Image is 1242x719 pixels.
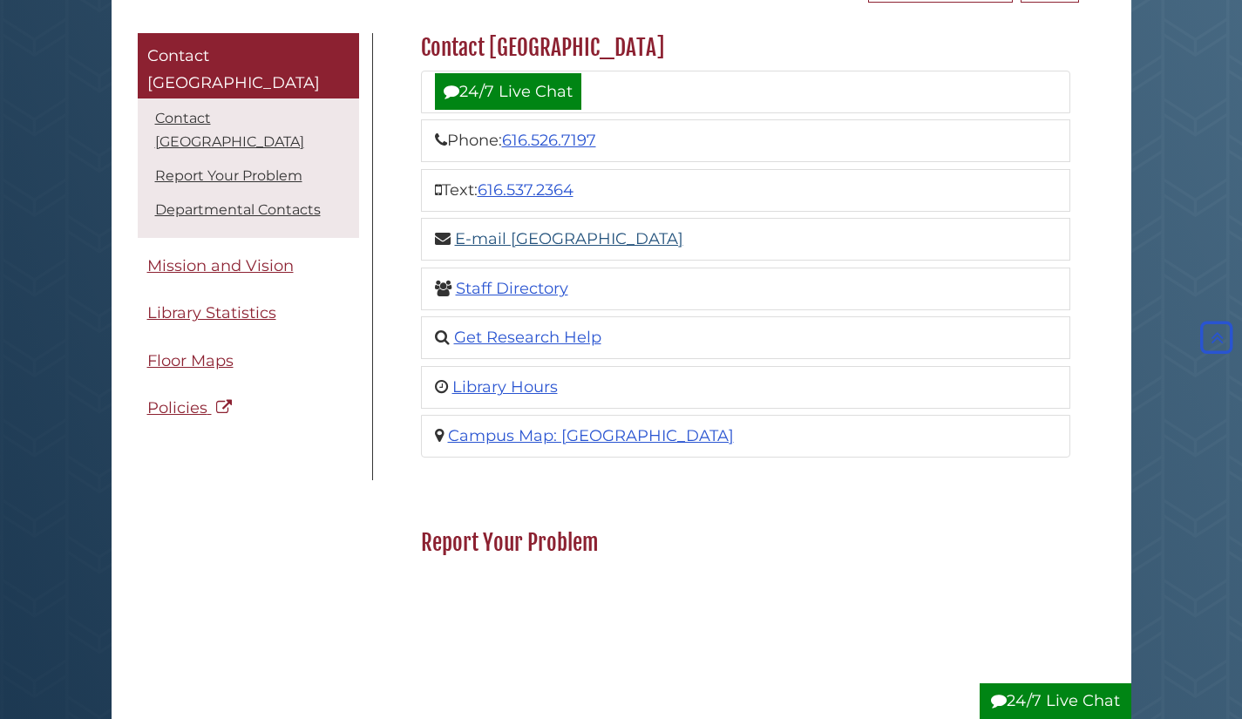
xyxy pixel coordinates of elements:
a: Departmental Contacts [155,201,321,218]
span: Policies [147,398,207,417]
li: Phone: [421,119,1070,162]
h2: Report Your Problem [412,529,1079,557]
div: Guide Pages [138,33,359,437]
a: Campus Map: [GEOGRAPHIC_DATA] [448,426,734,445]
a: Floor Maps [138,342,359,381]
a: Contact [GEOGRAPHIC_DATA] [155,110,304,150]
a: Library Statistics [138,294,359,333]
a: Mission and Vision [138,247,359,286]
h2: Contact [GEOGRAPHIC_DATA] [412,34,1079,62]
a: Report Your Problem [155,167,302,184]
a: Policies [138,389,359,428]
a: 616.537.2364 [478,180,573,200]
span: Mission and Vision [147,256,294,275]
a: Staff Directory [456,279,568,298]
button: 24/7 Live Chat [980,683,1131,719]
a: Contact [GEOGRAPHIC_DATA] [138,33,359,98]
span: Contact [GEOGRAPHIC_DATA] [147,46,320,93]
li: Text: [421,169,1070,212]
a: Back to Top [1196,328,1238,347]
a: 24/7 Live Chat [435,73,581,110]
span: Library Statistics [147,303,276,322]
span: Floor Maps [147,351,234,370]
a: Library Hours [452,377,558,397]
a: Get Research Help [454,328,601,347]
a: 616.526.7197 [502,131,596,150]
a: E-mail [GEOGRAPHIC_DATA] [455,229,683,248]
